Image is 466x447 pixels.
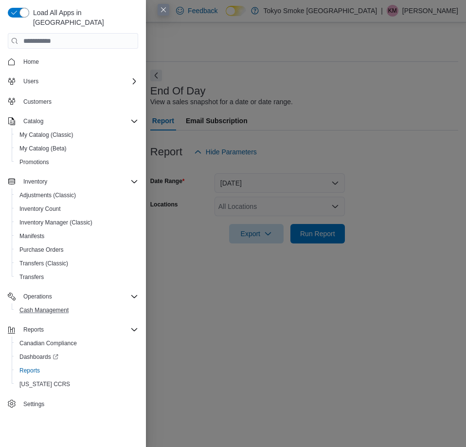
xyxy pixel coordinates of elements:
a: Home [19,56,43,68]
span: Settings [19,398,138,410]
nav: Complex example [8,51,138,413]
span: Purchase Orders [16,244,138,256]
span: Catalog [19,115,138,127]
a: Reports [16,365,44,376]
span: Operations [23,293,52,300]
span: My Catalog (Beta) [16,143,138,154]
span: [US_STATE] CCRS [19,380,70,388]
button: Inventory [19,176,51,187]
button: Home [4,55,142,69]
span: My Catalog (Classic) [19,131,73,139]
button: Adjustments (Classic) [12,188,142,202]
span: Users [23,77,38,85]
a: Dashboards [12,350,142,364]
a: Transfers (Classic) [16,258,72,269]
button: Catalog [19,115,47,127]
span: Transfers [16,271,138,283]
button: Cash Management [12,303,142,317]
span: Adjustments (Classic) [19,191,76,199]
span: Reports [16,365,138,376]
a: My Catalog (Classic) [16,129,77,141]
button: Inventory Count [12,202,142,216]
button: Purchase Orders [12,243,142,257]
button: Settings [4,397,142,411]
span: Users [19,75,138,87]
button: My Catalog (Beta) [12,142,142,155]
button: Reports [4,323,142,336]
button: Canadian Compliance [12,336,142,350]
span: Purchase Orders [19,246,64,254]
span: Cash Management [19,306,69,314]
span: Transfers (Classic) [16,258,138,269]
span: Inventory Count [16,203,138,215]
span: Settings [23,400,44,408]
a: Adjustments (Classic) [16,189,80,201]
span: Catalog [23,117,43,125]
button: Transfers (Classic) [12,257,142,270]
a: My Catalog (Beta) [16,143,71,154]
a: Transfers [16,271,48,283]
a: [US_STATE] CCRS [16,378,74,390]
span: Inventory Count [19,205,61,213]
a: Promotions [16,156,53,168]
a: Settings [19,398,48,410]
span: Home [19,56,138,68]
button: Promotions [12,155,142,169]
span: Load All Apps in [GEOGRAPHIC_DATA] [29,8,138,27]
span: Operations [19,291,138,302]
span: Inventory Manager (Classic) [19,219,92,226]
button: My Catalog (Classic) [12,128,142,142]
button: Customers [4,94,142,108]
span: Inventory [23,178,47,186]
span: Cash Management [16,304,138,316]
button: Operations [19,291,56,302]
button: Users [4,74,142,88]
button: Reports [12,364,142,377]
span: My Catalog (Beta) [19,145,67,152]
span: Canadian Compliance [19,339,77,347]
span: Manifests [16,230,138,242]
button: Transfers [12,270,142,284]
span: Inventory [19,176,138,187]
a: Purchase Orders [16,244,68,256]
span: Canadian Compliance [16,337,138,349]
span: Dashboards [19,353,58,361]
span: Home [23,58,39,66]
a: Inventory Manager (Classic) [16,217,96,228]
span: My Catalog (Classic) [16,129,138,141]
span: Reports [19,367,40,374]
button: [US_STATE] CCRS [12,377,142,391]
a: Inventory Count [16,203,65,215]
span: Reports [23,326,44,334]
a: Manifests [16,230,48,242]
button: Catalog [4,114,142,128]
span: Washington CCRS [16,378,138,390]
button: Close this dialog [158,4,169,16]
a: Cash Management [16,304,72,316]
span: Inventory Manager (Classic) [16,217,138,228]
span: Transfers (Classic) [19,260,68,267]
span: Promotions [19,158,49,166]
span: Manifests [19,232,44,240]
span: Customers [19,95,138,107]
a: Customers [19,96,55,108]
button: Operations [4,290,142,303]
span: Promotions [16,156,138,168]
button: Inventory [4,175,142,188]
a: Canadian Compliance [16,337,81,349]
button: Inventory Manager (Classic) [12,216,142,229]
span: Dashboards [16,351,138,363]
a: Dashboards [16,351,62,363]
span: Transfers [19,273,44,281]
span: Reports [19,324,138,335]
button: Reports [19,324,48,335]
span: Adjustments (Classic) [16,189,138,201]
button: Users [19,75,42,87]
span: Customers [23,98,52,106]
button: Manifests [12,229,142,243]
